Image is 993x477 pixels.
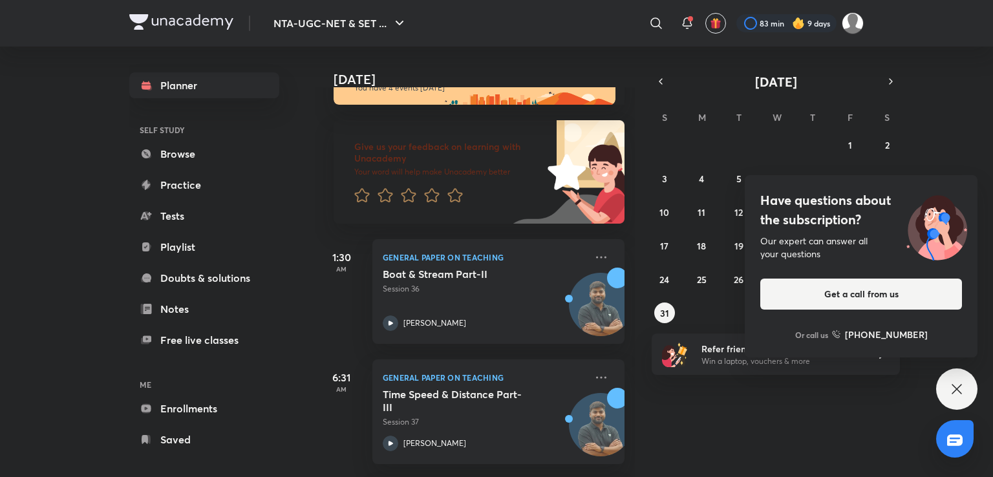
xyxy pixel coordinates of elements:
p: Or call us [795,329,828,341]
h5: 6:31 [315,370,367,385]
p: Your word will help make Unacademy better [354,167,543,177]
button: August 18, 2025 [691,235,712,256]
a: Playlist [129,234,279,260]
button: August 26, 2025 [729,269,749,290]
abbr: August 3, 2025 [662,173,667,185]
a: Company Logo [129,14,233,33]
a: Enrollments [129,396,279,421]
button: August 4, 2025 [691,168,712,189]
abbr: August 7, 2025 [811,173,815,185]
a: Practice [129,172,279,198]
abbr: August 9, 2025 [884,173,890,185]
h6: Refer friends [701,342,860,355]
abbr: August 17, 2025 [660,240,668,252]
abbr: August 11, 2025 [698,206,705,218]
h5: 1:30 [315,249,367,265]
button: August 31, 2025 [654,302,675,323]
img: streak [792,17,805,30]
abbr: August 18, 2025 [697,240,706,252]
h6: [PHONE_NUMBER] [845,328,928,341]
h6: SELF STUDY [129,119,279,141]
button: August 19, 2025 [729,235,749,256]
button: August 8, 2025 [840,168,860,189]
abbr: August 26, 2025 [734,273,743,286]
abbr: Monday [698,111,706,123]
abbr: August 19, 2025 [734,240,743,252]
img: ttu_illustration_new.svg [896,191,977,260]
a: Doubts & solutions [129,265,279,291]
p: Session 37 [383,416,586,428]
p: Session 36 [383,283,586,295]
img: referral [662,341,688,367]
img: Company Logo [129,14,233,30]
button: August 2, 2025 [877,134,897,155]
button: Get a call from us [760,279,962,310]
button: August 3, 2025 [654,168,675,189]
button: August 24, 2025 [654,269,675,290]
button: August 9, 2025 [877,168,897,189]
h5: Time Speed & Distance Part-III [383,388,544,414]
button: August 1, 2025 [840,134,860,155]
p: You have 4 events [DATE] [354,83,604,93]
button: August 12, 2025 [729,202,749,222]
p: General Paper on Teaching [383,370,586,385]
abbr: August 31, 2025 [660,307,669,319]
button: August 6, 2025 [765,168,786,189]
p: Win a laptop, vouchers & more [701,355,860,367]
abbr: August 10, 2025 [659,206,669,218]
p: [PERSON_NAME] [403,438,466,449]
abbr: Saturday [884,111,890,123]
h4: [DATE] [334,72,637,87]
button: August 7, 2025 [802,168,823,189]
abbr: August 2, 2025 [885,139,890,151]
button: NTA-UGC-NET & SET ... [266,10,415,36]
abbr: August 25, 2025 [697,273,707,286]
a: Planner [129,72,279,98]
button: [DATE] [670,72,882,90]
a: Notes [129,296,279,322]
p: AM [315,385,367,393]
abbr: Thursday [810,111,815,123]
a: Free live classes [129,327,279,353]
a: Tests [129,203,279,229]
abbr: August 5, 2025 [736,173,742,185]
button: avatar [705,13,726,34]
abbr: August 4, 2025 [699,173,704,185]
abbr: Sunday [662,111,667,123]
button: August 11, 2025 [691,202,712,222]
img: Atia khan [842,12,864,34]
abbr: August 24, 2025 [659,273,669,286]
img: Avatar [570,400,632,462]
abbr: Tuesday [736,111,742,123]
a: Browse [129,141,279,167]
abbr: Friday [848,111,853,123]
h6: ME [129,374,279,396]
h4: Have questions about the subscription? [760,191,962,229]
button: August 17, 2025 [654,235,675,256]
abbr: August 1, 2025 [848,139,852,151]
abbr: August 6, 2025 [773,173,778,185]
p: AM [315,265,367,273]
span: [DATE] [755,73,797,90]
abbr: August 12, 2025 [734,206,743,218]
button: August 5, 2025 [729,168,749,189]
button: August 10, 2025 [654,202,675,222]
a: [PHONE_NUMBER] [832,328,928,341]
h5: Boat & Stream Part-II [383,268,544,281]
abbr: Wednesday [773,111,782,123]
a: Saved [129,427,279,452]
p: General Paper on Teaching [383,249,586,265]
img: feedback_image [504,120,625,224]
abbr: August 8, 2025 [848,173,853,185]
button: August 25, 2025 [691,269,712,290]
div: Our expert can answer all your questions [760,235,962,260]
img: Avatar [570,280,632,342]
h6: Give us your feedback on learning with Unacademy [354,141,543,164]
img: avatar [710,17,721,29]
p: [PERSON_NAME] [403,317,466,329]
